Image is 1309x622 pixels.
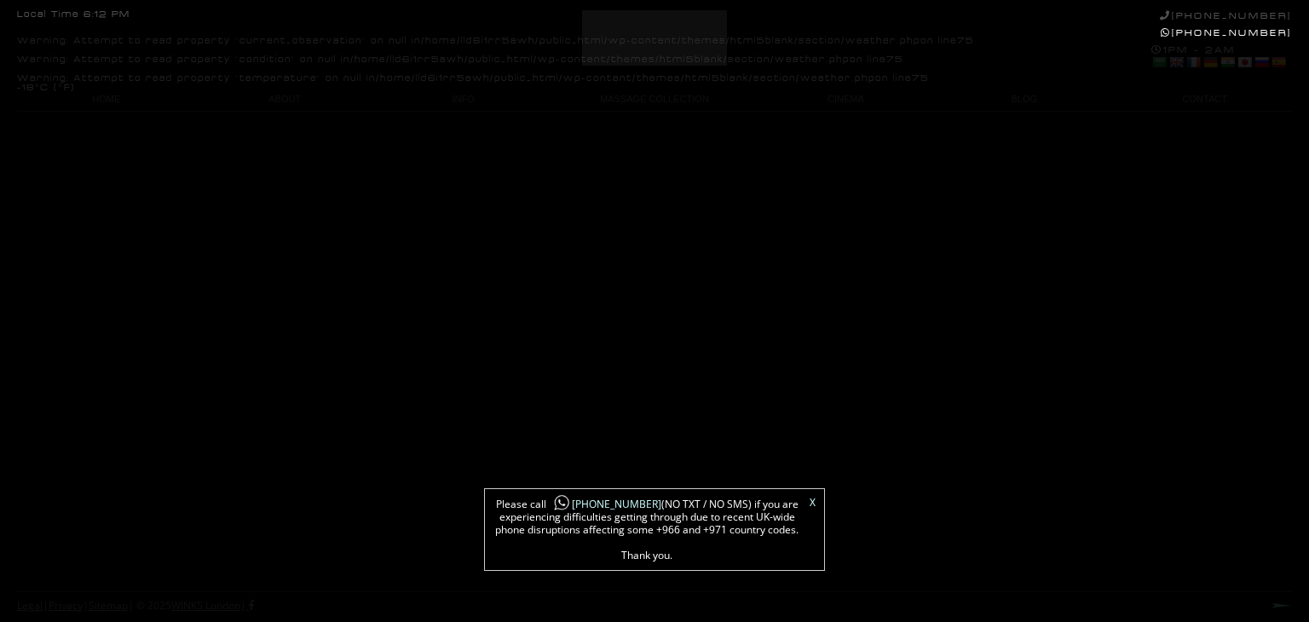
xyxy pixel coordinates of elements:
a: Legal [17,598,43,613]
a: Spanish [1271,55,1286,69]
div: 1PM - 2AM [1151,44,1292,72]
a: English [1168,55,1184,69]
div: : Attempt to read property "current_observation" on null in on line : Attempt to read property "c... [17,27,974,93]
a: HOME [17,88,195,111]
a: [PHONE_NUMBER] [1160,10,1292,21]
b: Warning [17,55,66,65]
a: Next [1272,602,1292,608]
a: ABOUT [195,88,373,111]
a: Japanese [1237,55,1252,69]
b: 75 [886,55,903,65]
a: WINKS London [171,598,240,613]
a: X [810,498,816,508]
div: Local Time 6:12 PM [17,10,130,20]
a: [PHONE_NUMBER] [1161,27,1292,38]
b: 75 [957,37,974,46]
a: [PHONE_NUMBER] [546,497,661,511]
a: Hindi [1220,55,1235,69]
b: 75 [912,74,929,84]
a: Arabic [1151,55,1167,69]
img: whatsapp-icon1.png [553,494,570,512]
a: CINEMA [757,88,935,111]
a: German [1202,55,1218,69]
b: Warning [17,74,66,84]
b: /home/lld6i1rr5awh/public_html/wp-content/themes/html5blank/section/weather.php [376,74,875,84]
a: French [1185,55,1201,69]
a: BLOG [935,88,1113,111]
b: /home/lld6i1rr5awh/public_html/wp-content/themes/html5blank/section/weather.php [350,55,850,65]
a: Privacy [49,598,83,613]
a: Russian [1254,55,1269,69]
b: /home/lld6i1rr5awh/public_html/wp-content/themes/html5blank/section/weather.php [421,37,920,46]
div: | | | © 2025 | [17,592,254,619]
a: CONTACT [1114,88,1292,111]
span: Please call (NO TXT / NO SMS) if you are experiencing difficulties getting through due to recent ... [493,498,800,562]
a: Sitemap [89,598,128,613]
b: Warning [17,37,66,46]
a: INFO [374,88,552,111]
a: MASSAGE COLLECTION [552,88,756,111]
